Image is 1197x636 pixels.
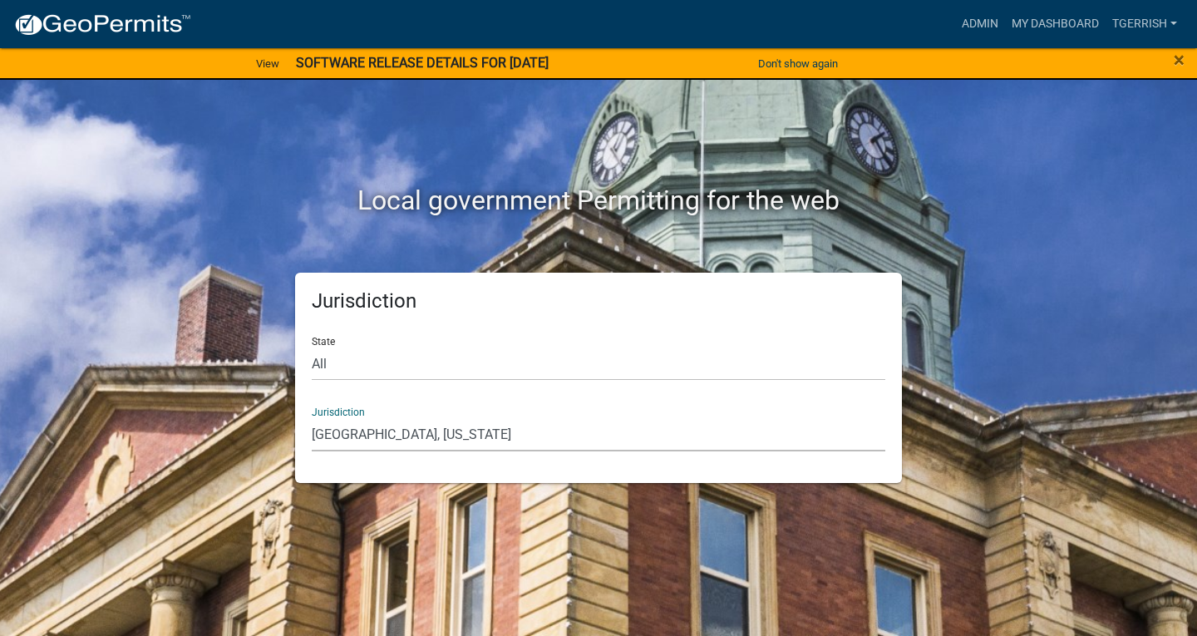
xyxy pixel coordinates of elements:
[1106,8,1184,40] a: TGERRISH
[751,50,845,77] button: Don't show again
[137,185,1060,216] h2: Local government Permitting for the web
[1174,50,1185,70] button: Close
[1005,8,1106,40] a: My Dashboard
[296,55,549,71] strong: SOFTWARE RELEASE DETAILS FOR [DATE]
[955,8,1005,40] a: Admin
[312,289,885,313] h5: Jurisdiction
[1174,48,1185,71] span: ×
[249,50,286,77] a: View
